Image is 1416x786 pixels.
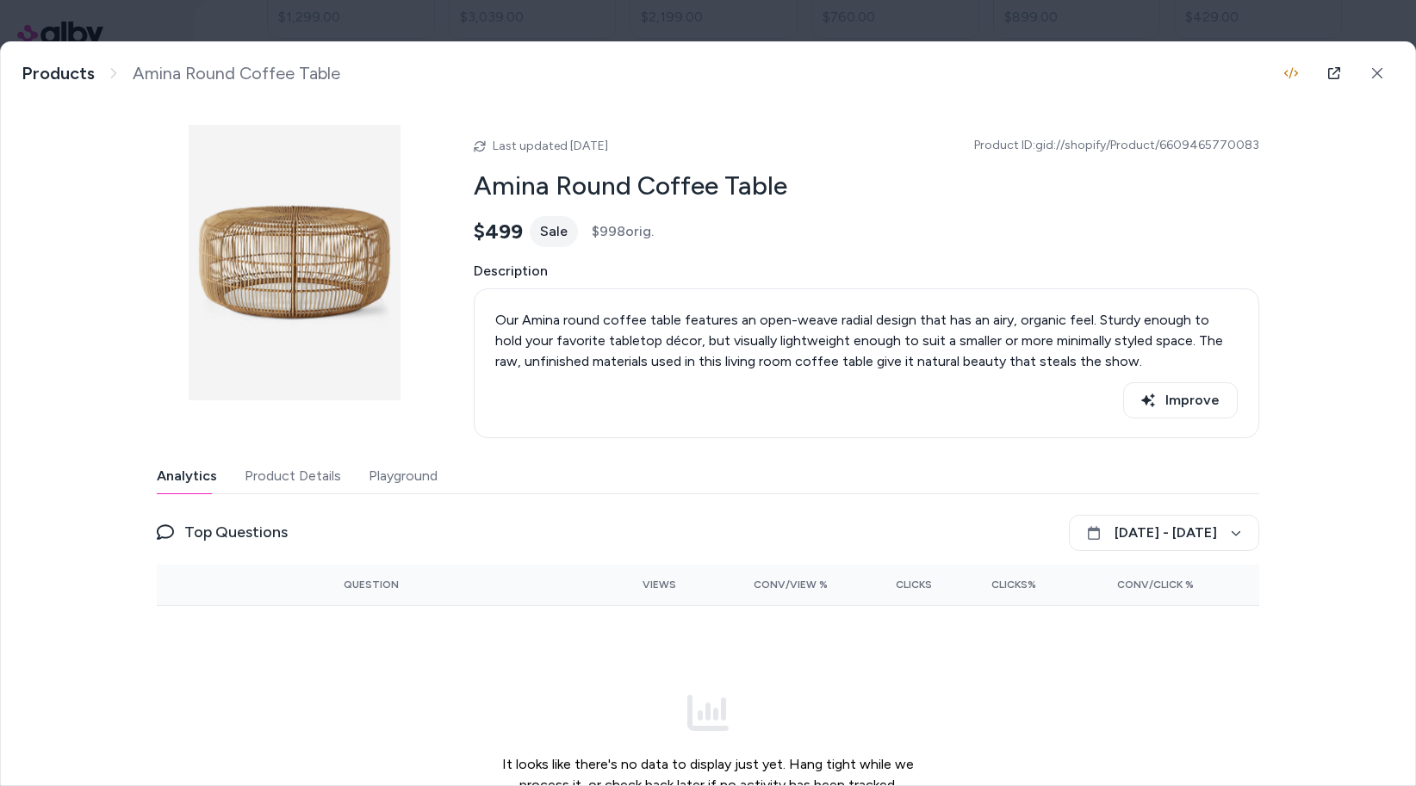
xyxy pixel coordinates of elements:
button: Clicks [855,571,932,598]
button: Clicks% [960,571,1036,598]
span: Clicks [896,578,932,591]
span: $499 [474,219,523,244]
span: Conv/Click % [1117,578,1194,591]
button: Views [599,571,676,598]
nav: breadcrumb [22,63,340,84]
button: Analytics [157,459,217,493]
button: Product Details [245,459,341,493]
span: Description [474,261,1259,282]
button: Question [344,571,399,598]
span: Amina Round Coffee Table [133,63,340,84]
button: Improve [1123,382,1238,418]
div: Our Amina round coffee table features an open-weave radial design that has an airy, organic feel.... [495,310,1238,372]
span: Last updated [DATE] [493,139,608,153]
div: Sale [530,216,578,247]
span: Conv/View % [754,578,828,591]
span: Question [344,578,399,591]
button: Playground [369,459,438,493]
img: arteriors-coffee-table_1564991625_1.jpg [157,125,432,400]
button: Conv/View % [704,571,829,598]
span: Views [643,578,676,591]
span: Clicks% [991,578,1036,591]
h2: Amina Round Coffee Table [474,170,1259,202]
span: $998 orig. [592,221,654,242]
a: Products [22,63,95,84]
button: [DATE] - [DATE] [1069,515,1259,551]
span: Product ID: gid://shopify/Product/6609465770083 [974,137,1259,154]
button: Conv/Click % [1064,571,1194,598]
span: Top Questions [184,520,288,544]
